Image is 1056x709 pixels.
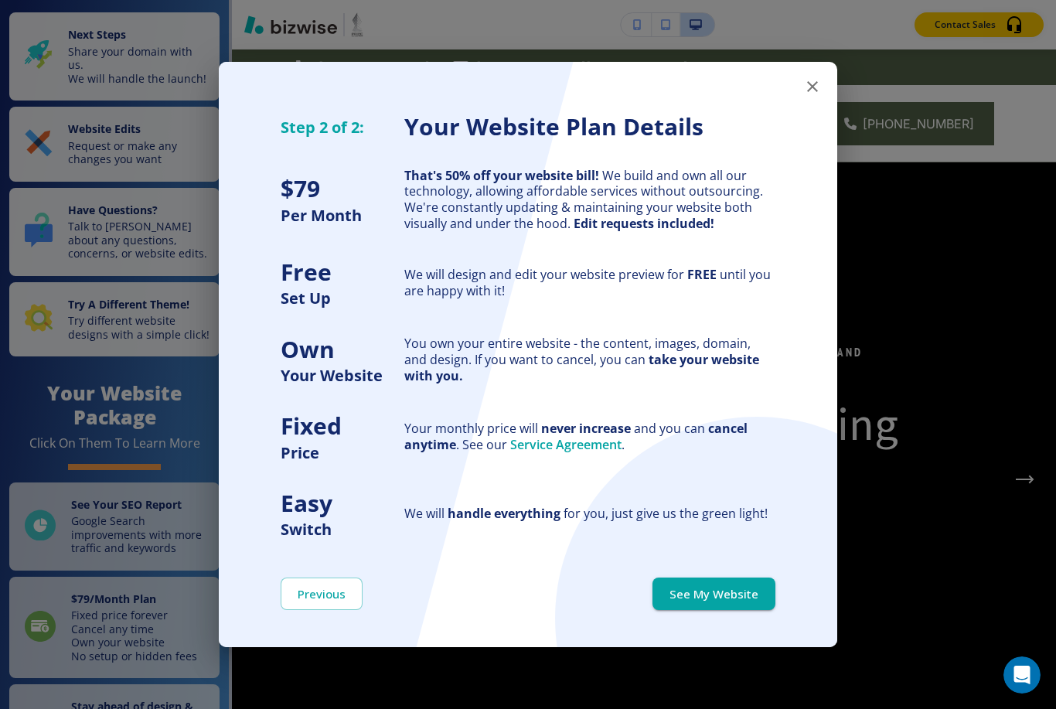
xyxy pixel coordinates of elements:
[541,420,631,437] strong: never increase
[281,410,342,441] strong: Fixed
[281,256,332,288] strong: Free
[281,172,320,204] strong: $ 79
[281,578,363,610] button: Previous
[574,215,714,232] strong: Edit requests included!
[687,266,717,283] strong: FREE
[281,117,404,138] h5: Step 2 of 2:
[281,333,335,365] strong: Own
[281,288,404,308] h5: Set Up
[281,487,332,519] strong: Easy
[404,506,775,522] div: We will for you, just give us the green light!
[281,519,404,540] h5: Switch
[404,351,759,384] strong: take your website with you.
[510,436,622,453] a: Service Agreement
[404,267,775,299] div: We will design and edit your website preview for until you are happy with it!
[1003,656,1041,694] iframe: Intercom live chat
[404,421,775,453] div: Your monthly price will and you can . See our .
[404,420,748,453] strong: cancel anytime
[404,167,599,184] strong: That's 50% off your website bill!
[448,505,560,522] strong: handle everything
[281,365,404,386] h5: Your Website
[652,578,775,610] button: See My Website
[404,168,775,232] div: We build and own all our technology, allowing affordable services without outsourcing. We're cons...
[404,336,775,383] div: You own your entire website - the content, images, domain, and design. If you want to cancel, you...
[404,111,775,143] h3: Your Website Plan Details
[281,205,404,226] h5: Per Month
[281,442,404,463] h5: Price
